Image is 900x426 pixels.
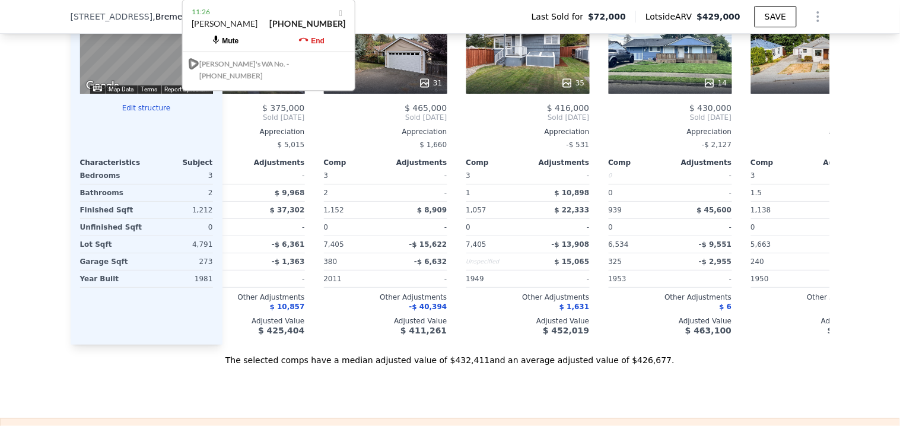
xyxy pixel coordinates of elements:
[530,167,590,184] div: -
[685,326,732,335] span: $ 463,100
[609,167,668,184] div: 0
[80,167,144,184] div: Bedrooms
[324,223,329,231] span: 0
[388,185,447,201] div: -
[673,185,732,201] div: -
[751,127,874,136] div: Appreciation
[80,271,144,287] div: Year Built
[71,11,153,23] span: [STREET_ADDRESS]
[751,271,810,287] div: 1950
[673,219,732,236] div: -
[555,189,590,197] span: $ 10,898
[324,316,447,326] div: Adjusted Value
[149,185,213,201] div: 2
[555,206,590,214] span: $ 22,333
[609,316,732,326] div: Adjusted Value
[80,158,147,167] div: Characteristics
[609,158,670,167] div: Comp
[243,158,305,167] div: Adjustments
[815,167,874,184] div: -
[828,326,874,335] span: $ 368,860
[751,293,874,302] div: Other Adjustments
[751,136,874,153] div: -
[751,206,771,214] span: 1,138
[409,240,447,249] span: -$ 15,622
[324,127,447,136] div: Appreciation
[93,86,101,91] button: Keyboard shortcuts
[324,206,344,214] span: 1,152
[466,171,471,180] span: 3
[466,223,471,231] span: 0
[609,271,668,287] div: 1953
[152,11,244,23] span: , Bremerton
[466,113,590,122] span: Sold [DATE]
[182,293,305,302] div: Other Adjustments
[609,113,732,122] span: Sold [DATE]
[420,141,447,149] span: $ 1,660
[530,271,590,287] div: -
[149,236,213,253] div: 4,791
[751,185,810,201] div: 1.5
[543,326,589,335] span: $ 452,019
[147,158,213,167] div: Subject
[589,11,626,23] span: $72,000
[246,219,305,236] div: -
[109,85,134,94] button: Map Data
[262,103,304,113] span: $ 375,000
[815,219,874,236] div: -
[813,158,874,167] div: Adjustments
[751,240,771,249] span: 5,663
[670,158,732,167] div: Adjustments
[400,326,447,335] span: $ 411,261
[466,206,486,214] span: 1,057
[466,158,528,167] div: Comp
[80,202,144,218] div: Finished Sqft
[751,171,756,180] span: 3
[699,257,732,266] span: -$ 2,955
[530,219,590,236] div: -
[567,141,590,149] span: -$ 531
[149,253,213,270] div: 273
[409,303,447,311] span: -$ 40,394
[555,257,590,266] span: $ 15,065
[182,316,305,326] div: Adjusted Value
[324,171,329,180] span: 3
[278,141,305,149] span: $ 5,015
[609,206,622,214] span: 939
[83,78,122,94] a: Open this area in Google Maps (opens a new window)
[609,257,622,266] span: 325
[559,303,589,311] span: $ 1,631
[466,293,590,302] div: Other Adjustments
[80,103,213,113] button: Edit structure
[275,189,304,197] span: $ 9,968
[405,103,447,113] span: $ 465,000
[755,6,796,27] button: SAVE
[609,223,613,231] span: 0
[165,86,209,93] a: Report a problem
[80,219,144,236] div: Unfinished Sqft
[246,271,305,287] div: -
[388,219,447,236] div: -
[645,11,697,23] span: Lotside ARV
[388,167,447,184] div: -
[466,240,486,249] span: 7,405
[149,219,213,236] div: 0
[71,345,830,366] div: The selected comps have a median adjusted value of $432,411 and an average adjusted value of $426...
[697,12,741,21] span: $429,000
[149,202,213,218] div: 1,212
[80,8,213,94] div: Map
[532,11,589,23] span: Last Sold for
[417,206,447,214] span: $ 8,909
[466,185,526,201] div: 1
[141,86,158,93] a: Terms (opens in new tab)
[270,303,305,311] span: $ 10,857
[272,257,304,266] span: -$ 1,363
[182,127,305,136] div: Appreciation
[258,326,304,335] span: $ 425,404
[699,240,732,249] span: -$ 9,551
[528,158,590,167] div: Adjustments
[80,185,144,201] div: Bathrooms
[609,240,629,249] span: 6,534
[609,127,732,136] div: Appreciation
[704,77,727,89] div: 14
